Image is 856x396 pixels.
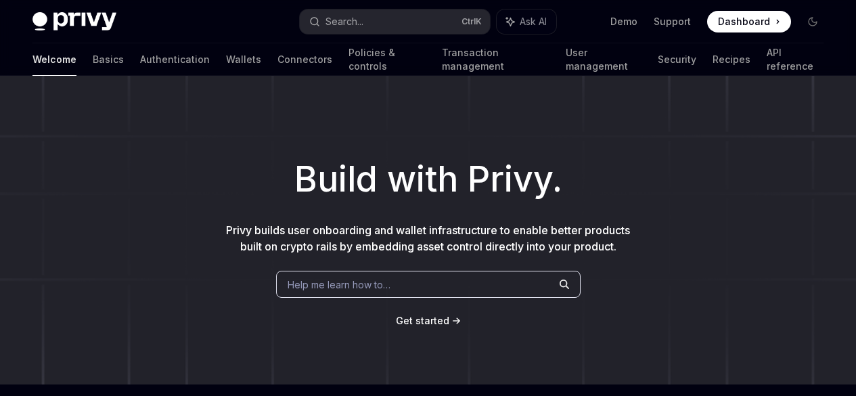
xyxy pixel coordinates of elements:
[461,16,482,27] span: Ctrl K
[396,314,449,328] a: Get started
[520,15,547,28] span: Ask AI
[610,15,637,28] a: Demo
[348,43,426,76] a: Policies & controls
[718,15,770,28] span: Dashboard
[288,278,390,292] span: Help me learn how to…
[442,43,549,76] a: Transaction management
[226,223,630,253] span: Privy builds user onboarding and wallet infrastructure to enable better products built on crypto ...
[140,43,210,76] a: Authentication
[93,43,124,76] a: Basics
[497,9,556,34] button: Ask AI
[767,43,824,76] a: API reference
[566,43,642,76] a: User management
[22,153,834,206] h1: Build with Privy.
[713,43,750,76] a: Recipes
[658,43,696,76] a: Security
[32,43,76,76] a: Welcome
[277,43,332,76] a: Connectors
[300,9,490,34] button: Search...CtrlK
[226,43,261,76] a: Wallets
[654,15,691,28] a: Support
[325,14,363,30] div: Search...
[32,12,116,31] img: dark logo
[802,11,824,32] button: Toggle dark mode
[707,11,791,32] a: Dashboard
[396,315,449,326] span: Get started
